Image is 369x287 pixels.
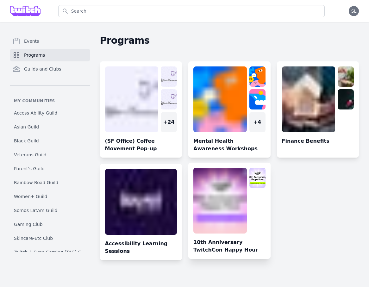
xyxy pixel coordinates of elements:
a: Veterans Guild [10,149,90,160]
span: Parent's Guild [14,165,45,172]
a: Women+ Guild [10,191,90,202]
span: Events [24,38,39,44]
span: Twitch A-Sync Gaming (TAG) Club [14,249,86,255]
a: Events [10,35,90,47]
nav: Sidebar [10,35,90,252]
p: My communities [10,98,90,103]
a: Parent's Guild [10,163,90,174]
a: Twitch A-Sync Gaming (TAG) Club [10,246,90,258]
span: Access Ability Guild [14,110,57,116]
a: Somos LatAm Guild [10,205,90,216]
span: Somos LatAm Guild [14,207,57,214]
span: Programs [24,52,45,58]
span: Women+ Guild [14,193,47,200]
a: Rainbow Road Guild [10,177,90,188]
a: Black Guild [10,135,90,147]
a: Gaming Club [10,219,90,230]
a: Access Ability Guild [10,107,90,119]
span: Asian Guild [14,124,39,130]
span: Black Guild [14,138,39,144]
a: Asian Guild [10,121,90,133]
a: Skincare-Etc Club [10,233,90,244]
span: Gaming Club [14,221,43,228]
span: Veterans Guild [14,152,47,158]
button: SL [349,6,359,16]
span: SL [351,9,357,13]
span: Skincare-Etc Club [14,235,53,241]
h2: Programs [100,35,359,46]
input: Search [58,5,325,17]
a: Programs [10,49,90,61]
span: Rainbow Road Guild [14,179,58,186]
a: Guilds and Clubs [10,63,90,75]
img: Grove [10,6,41,16]
span: Guilds and Clubs [24,66,61,72]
